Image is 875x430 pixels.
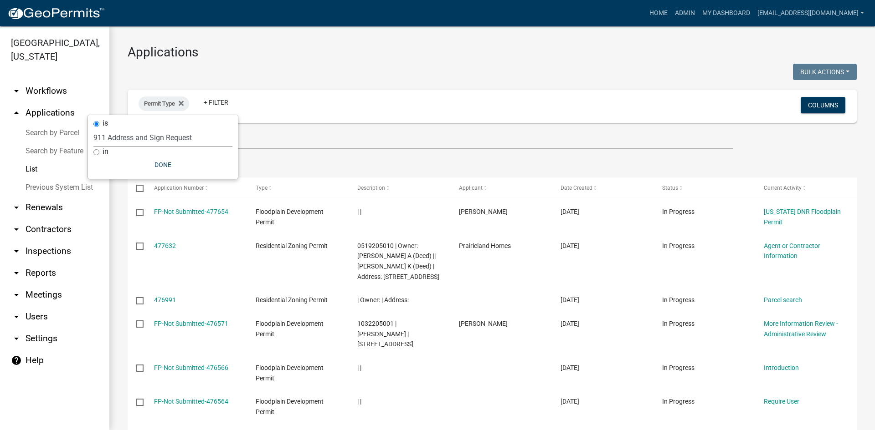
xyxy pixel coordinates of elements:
span: 1032205001 | Lonny Jepsen | 50578 270th Street [357,320,413,348]
i: arrow_drop_up [11,107,22,118]
datatable-header-cell: Status [654,177,755,199]
a: Require User [764,398,799,405]
datatable-header-cell: Current Activity [755,177,857,199]
a: 477632 [154,242,176,249]
i: arrow_drop_down [11,311,22,322]
span: Residential Zoning Permit [256,242,328,249]
label: is [103,120,108,127]
span: Rachel Kesterson [459,208,508,215]
a: [US_STATE] DNR Floodplain Permit [764,208,841,226]
i: arrow_drop_down [11,224,22,235]
a: FP-Not Submitted-477654 [154,208,228,215]
datatable-header-cell: Description [349,177,450,199]
i: arrow_drop_down [11,333,22,344]
a: Introduction [764,364,799,371]
button: Bulk Actions [793,64,857,80]
datatable-header-cell: Type [247,177,348,199]
datatable-header-cell: Application Number [145,177,247,199]
span: 09/12/2025 [561,208,579,215]
span: | | [357,398,361,405]
span: | | [357,364,361,371]
span: Permit Type [144,100,175,107]
span: In Progress [662,364,695,371]
span: Current Activity [764,185,802,191]
a: More Information Review - Administrative Review [764,320,838,338]
i: arrow_drop_down [11,289,22,300]
span: In Progress [662,398,695,405]
a: Parcel search [764,296,802,304]
span: 09/12/2025 [561,242,579,249]
span: Applicant [459,185,483,191]
span: Type [256,185,268,191]
span: 09/11/2025 [561,296,579,304]
span: In Progress [662,320,695,327]
input: Search for applications [128,130,733,149]
i: help [11,355,22,366]
span: Application Number [154,185,204,191]
span: 09/10/2025 [561,398,579,405]
span: Residential Zoning Permit [256,296,328,304]
a: Admin [671,5,699,22]
datatable-header-cell: Date Created [552,177,654,199]
span: In Progress [662,208,695,215]
a: [EMAIL_ADDRESS][DOMAIN_NAME] [754,5,868,22]
span: 0519205010 | Owner: VISEK, CALLIE A (Deed) || GREEN, CYDNEY K (Deed) | Address: 5592 HARVEST RD [357,242,439,280]
span: In Progress [662,242,695,249]
span: | Owner: | Address: [357,296,409,304]
span: Floodplain Development Permit [256,320,324,338]
a: + Filter [196,94,236,111]
datatable-header-cell: Select [128,177,145,199]
a: Home [646,5,671,22]
span: Floodplain Development Permit [256,364,324,382]
span: 09/10/2025 [561,364,579,371]
h3: Applications [128,45,857,60]
a: Agent or Contractor Information [764,242,820,260]
span: Prairieland Homes [459,242,511,249]
i: arrow_drop_down [11,202,22,213]
span: In Progress [662,296,695,304]
i: arrow_drop_down [11,246,22,257]
datatable-header-cell: Applicant [450,177,552,199]
span: | | [357,208,361,215]
span: Floodplain Development Permit [256,398,324,415]
button: Columns [801,97,845,113]
a: FP-Not Submitted-476571 [154,320,228,327]
button: Done [93,157,232,173]
span: Date Created [561,185,592,191]
a: FP-Not Submitted-476566 [154,364,228,371]
span: Lonny Ray Jepsen [459,320,508,327]
span: Description [357,185,385,191]
a: FP-Not Submitted-476564 [154,398,228,405]
span: 09/10/2025 [561,320,579,327]
span: Floodplain Development Permit [256,208,324,226]
label: in [103,148,108,155]
a: My Dashboard [699,5,754,22]
a: 476991 [154,296,176,304]
i: arrow_drop_down [11,268,22,278]
i: arrow_drop_down [11,86,22,96]
span: Status [662,185,678,191]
